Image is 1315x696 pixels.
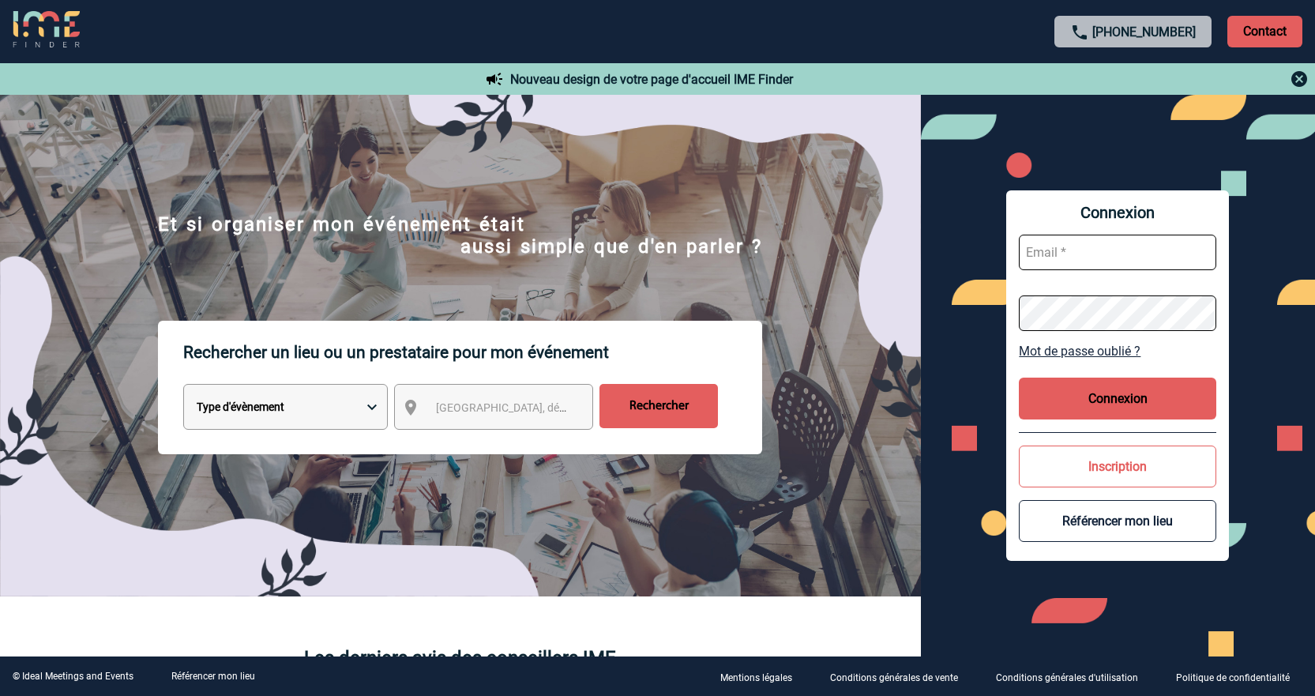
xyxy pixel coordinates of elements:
[1019,203,1216,222] span: Connexion
[183,321,762,384] p: Rechercher un lieu ou un prestataire pour mon événement
[599,384,718,428] input: Rechercher
[1070,23,1089,42] img: call-24-px.png
[171,671,255,682] a: Référencer mon lieu
[13,671,133,682] div: © Ideal Meetings and Events
[1163,669,1315,684] a: Politique de confidentialité
[720,672,792,683] p: Mentions légales
[1019,500,1216,542] button: Référencer mon lieu
[830,672,958,683] p: Conditions générales de vente
[1176,672,1290,683] p: Politique de confidentialité
[708,669,817,684] a: Mentions légales
[1019,235,1216,270] input: Email *
[817,669,983,684] a: Conditions générales de vente
[1227,16,1302,47] p: Contact
[436,401,656,414] span: [GEOGRAPHIC_DATA], département, région...
[1019,378,1216,419] button: Connexion
[1019,446,1216,487] button: Inscription
[983,669,1163,684] a: Conditions générales d'utilisation
[1019,344,1216,359] a: Mot de passe oublié ?
[1092,24,1196,40] a: [PHONE_NUMBER]
[996,672,1138,683] p: Conditions générales d'utilisation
